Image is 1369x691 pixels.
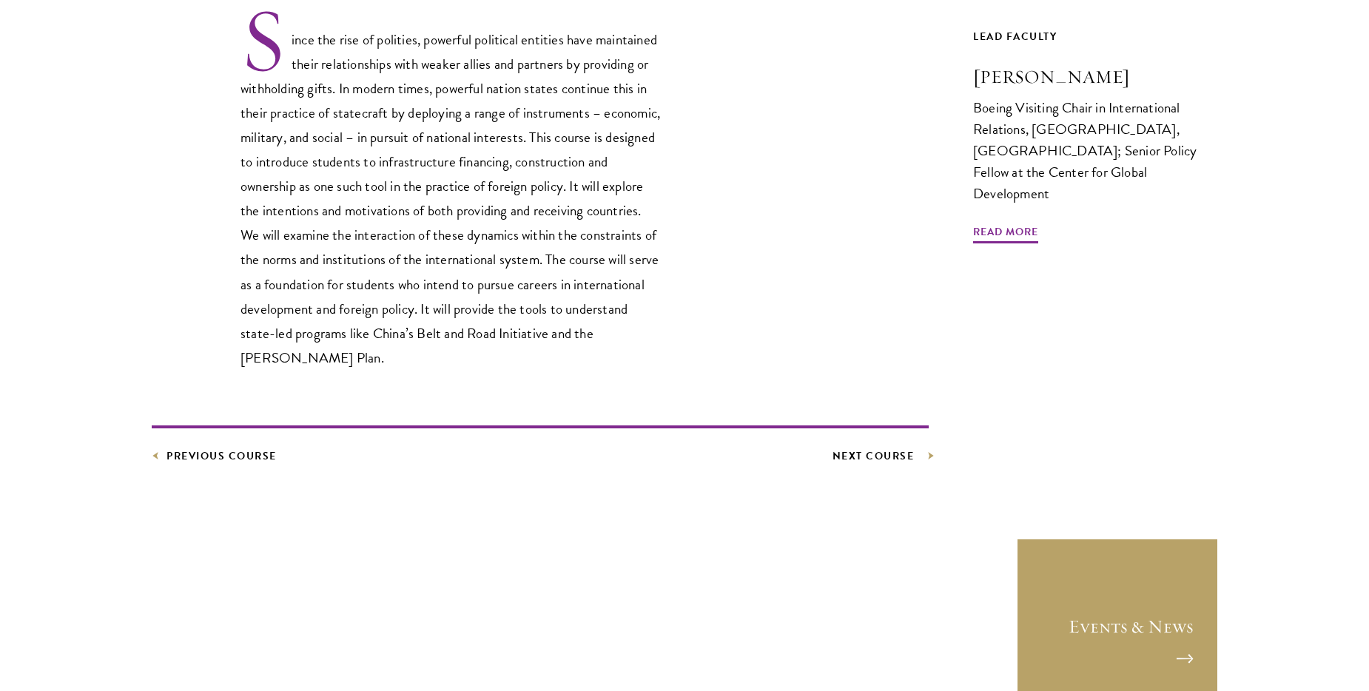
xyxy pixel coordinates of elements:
p: Since the rise of polities, powerful political entities have maintained their relationships with ... [240,6,662,370]
a: Previous Course [152,447,277,465]
h3: [PERSON_NAME] [973,64,1217,90]
span: Read More [973,223,1038,246]
div: Boeing Visiting Chair in International Relations, [GEOGRAPHIC_DATA], [GEOGRAPHIC_DATA]; Senior Po... [973,97,1217,204]
a: Next Course [832,447,929,465]
div: Lead Faculty [973,27,1217,46]
a: Lead Faculty [PERSON_NAME] Boeing Visiting Chair in International Relations, [GEOGRAPHIC_DATA], [... [973,27,1217,233]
